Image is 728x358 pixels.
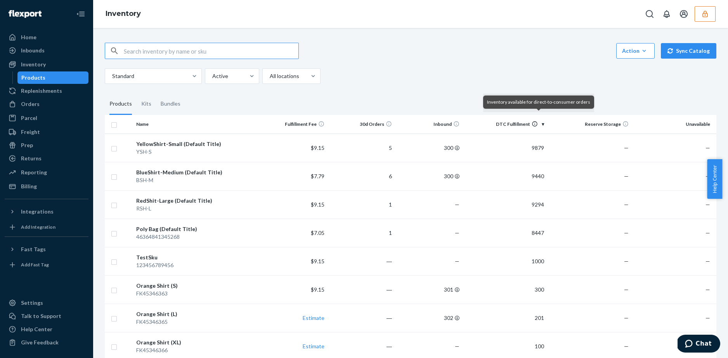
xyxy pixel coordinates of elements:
[136,282,257,290] div: Orange Shirt (S)
[21,182,37,190] div: Billing
[21,299,43,307] div: Settings
[5,112,88,124] a: Parcel
[328,115,395,134] th: 30d Orders
[133,115,260,134] th: Name
[5,98,88,110] a: Orders
[303,343,324,349] a: Estimate
[311,201,324,208] span: $9.15
[5,221,88,233] a: Add Integration
[624,286,629,293] span: —
[5,180,88,193] a: Billing
[109,93,132,115] div: Products
[328,134,395,162] td: 5
[705,173,710,179] span: —
[5,310,88,322] button: Talk to Support
[624,229,629,236] span: —
[136,233,257,241] div: 46364841345268
[463,247,547,275] td: 1000
[311,144,324,151] span: $9.15
[632,115,716,134] th: Unavailable
[311,173,324,179] span: $7.79
[21,114,37,122] div: Parcel
[328,304,395,332] td: ―
[21,325,52,333] div: Help Center
[21,74,45,82] div: Products
[21,339,59,346] div: Give Feedback
[395,162,463,190] td: 300
[5,336,88,349] button: Give Feedback
[269,72,270,80] input: All locations
[5,139,88,151] a: Prep
[463,190,547,219] td: 9294
[136,254,257,261] div: TestSku
[463,134,547,162] td: 9879
[136,318,257,326] div: FK45346365
[5,323,88,335] a: Help Center
[136,290,257,297] div: FK45346363
[705,229,710,236] span: —
[136,225,257,233] div: Poly Bag (Default Title)
[136,310,257,318] div: Orange Shirt (L)
[328,219,395,247] td: 1
[624,144,629,151] span: —
[547,115,632,134] th: Reserve Storage
[5,243,88,255] button: Fast Tags
[676,6,692,22] button: Open account menu
[136,148,257,156] div: YSH-S
[463,275,547,304] td: 300
[21,261,49,268] div: Add Fast Tag
[303,315,324,321] a: Estimate
[21,245,46,253] div: Fast Tags
[395,115,463,134] th: Inbound
[707,159,722,199] button: Help Center
[136,339,257,346] div: Orange Shirt (XL)
[311,286,324,293] span: $9.15
[622,47,649,55] div: Action
[5,152,88,165] a: Returns
[5,126,88,138] a: Freight
[21,128,40,136] div: Freight
[705,144,710,151] span: —
[705,315,710,321] span: —
[463,162,547,190] td: 9440
[395,134,463,162] td: 300
[21,33,36,41] div: Home
[463,115,547,134] th: DTC Fulfillment
[106,9,141,18] a: Inventory
[328,247,395,275] td: ―
[21,208,54,215] div: Integrations
[659,6,674,22] button: Open notifications
[21,312,61,320] div: Talk to Support
[463,304,547,332] td: 201
[455,258,459,264] span: —
[136,176,257,184] div: BSH-M
[136,261,257,269] div: 123456789456
[5,297,88,309] a: Settings
[136,140,257,148] div: YellowShirt-Small (Default Title)
[705,258,710,264] span: —
[5,205,88,218] button: Integrations
[395,275,463,304] td: 301
[136,346,257,354] div: FK45346366
[260,115,327,134] th: Fulfillment Fee
[661,43,716,59] button: Sync Catalog
[328,275,395,304] td: ―
[5,58,88,71] a: Inventory
[21,100,40,108] div: Orders
[487,99,590,106] div: Inventory available for direct-to-consumer orders
[5,166,88,179] a: Reporting
[136,197,257,205] div: RedShit-Large (Default Title)
[21,87,62,95] div: Replenishments
[21,141,33,149] div: Prep
[21,169,47,176] div: Reporting
[73,6,88,22] button: Close Navigation
[705,201,710,208] span: —
[624,315,629,321] span: —
[624,343,629,349] span: —
[463,219,547,247] td: 8447
[21,224,55,230] div: Add Integration
[328,162,395,190] td: 6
